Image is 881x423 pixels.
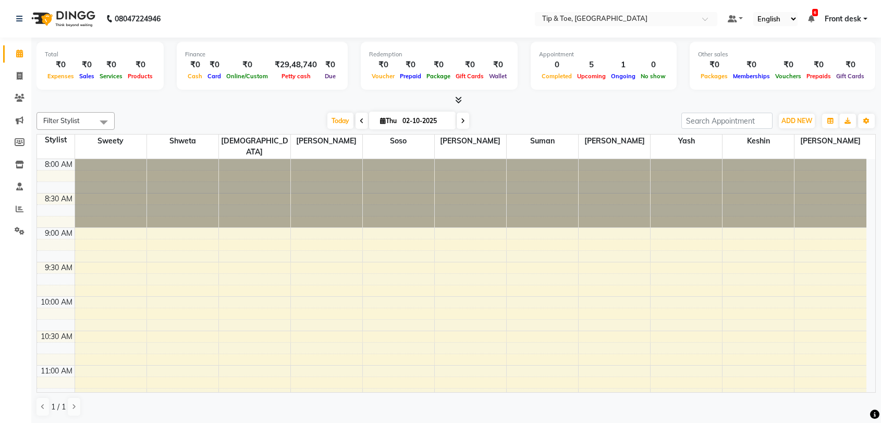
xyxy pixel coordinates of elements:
div: ₹0 [773,59,804,71]
span: Completed [539,72,574,80]
div: ₹0 [486,59,509,71]
span: Petty cash [279,72,313,80]
b: 08047224946 [115,4,161,33]
span: Suman [507,135,578,148]
span: Wallet [486,72,509,80]
div: ₹0 [45,59,77,71]
span: Vouchers [773,72,804,80]
div: ₹0 [125,59,155,71]
span: Sales [77,72,97,80]
span: Front desk [825,14,861,25]
div: ₹0 [397,59,424,71]
div: ₹0 [804,59,834,71]
span: Prepaids [804,72,834,80]
div: 1 [608,59,638,71]
span: 1 / 1 [51,402,66,413]
div: Redemption [369,50,509,59]
span: Gift Cards [834,72,867,80]
span: [PERSON_NAME] [579,135,650,148]
input: 2025-10-02 [399,113,451,129]
div: Appointment [539,50,668,59]
div: 0 [539,59,574,71]
span: Memberships [730,72,773,80]
div: ₹0 [453,59,486,71]
span: ADD NEW [781,117,812,125]
span: Keshin [723,135,794,148]
div: ₹0 [834,59,867,71]
div: 9:30 AM [43,262,75,273]
span: Products [125,72,155,80]
a: 6 [808,14,814,23]
span: soso [363,135,434,148]
div: ₹0 [424,59,453,71]
span: Online/Custom [224,72,271,80]
span: Sweety [75,135,146,148]
div: ₹0 [97,59,125,71]
div: ₹29,48,740 [271,59,321,71]
div: ₹0 [369,59,397,71]
div: ₹0 [730,59,773,71]
div: ₹0 [224,59,271,71]
div: ₹0 [205,59,224,71]
span: Filter Stylist [43,116,80,125]
div: ₹0 [698,59,730,71]
input: Search Appointment [681,113,773,129]
div: ₹0 [77,59,97,71]
div: 11:00 AM [39,366,75,377]
div: ₹0 [185,59,205,71]
span: Ongoing [608,72,638,80]
div: 0 [638,59,668,71]
div: 5 [574,59,608,71]
button: ADD NEW [779,114,815,128]
div: Total [45,50,155,59]
span: [PERSON_NAME] [291,135,362,148]
span: 6 [812,9,818,16]
div: 10:30 AM [39,331,75,342]
span: shweta [147,135,218,148]
span: Expenses [45,72,77,80]
span: Package [424,72,453,80]
div: 8:30 AM [43,194,75,204]
span: [PERSON_NAME] [794,135,866,148]
span: Today [327,113,353,129]
div: 10:00 AM [39,297,75,308]
div: 8:00 AM [43,159,75,170]
span: [DEMOGRAPHIC_DATA] [219,135,290,159]
div: Finance [185,50,339,59]
span: Voucher [369,72,397,80]
div: Stylist [37,135,75,146]
span: Packages [698,72,730,80]
span: Upcoming [574,72,608,80]
span: Yash [651,135,722,148]
div: Other sales [698,50,867,59]
span: Card [205,72,224,80]
span: [PERSON_NAME] [435,135,506,148]
span: Prepaid [397,72,424,80]
span: Thu [377,117,399,125]
img: logo [27,4,98,33]
span: No show [638,72,668,80]
span: Services [97,72,125,80]
div: ₹0 [321,59,339,71]
span: Due [322,72,338,80]
span: Cash [185,72,205,80]
span: Gift Cards [453,72,486,80]
div: 9:00 AM [43,228,75,239]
